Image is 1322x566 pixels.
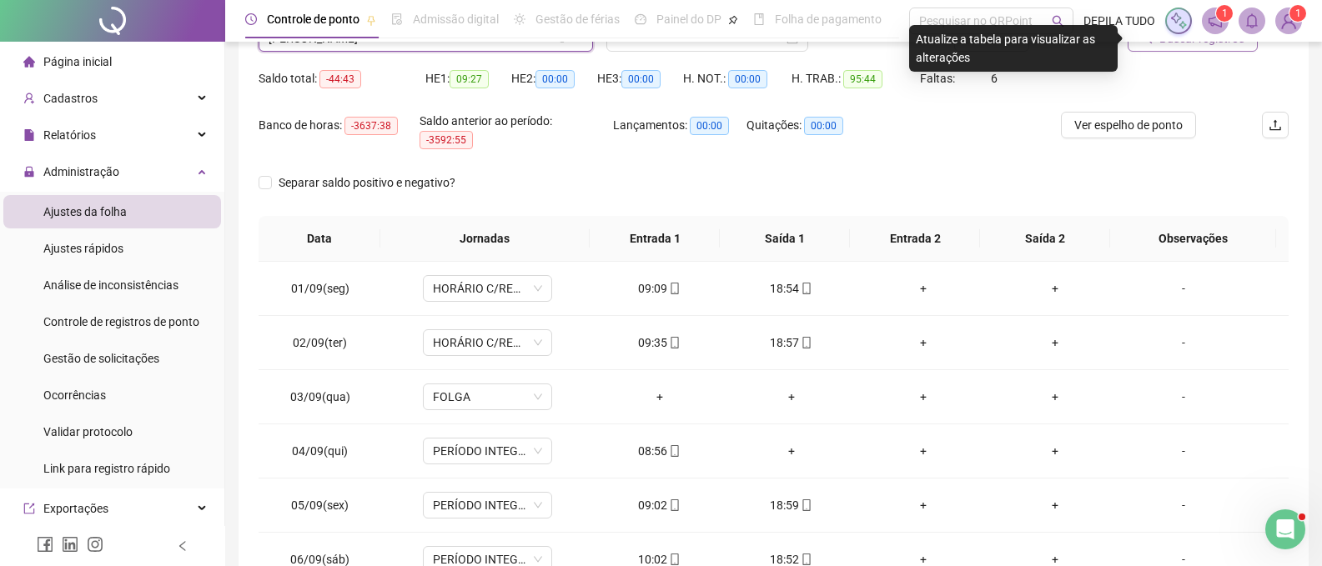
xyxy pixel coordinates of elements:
[291,282,349,295] span: 01/09(seg)
[799,337,812,348] span: mobile
[799,499,812,511] span: mobile
[391,13,403,25] span: file-done
[621,70,661,88] span: 00:00
[775,13,882,26] span: Folha de pagamento
[991,72,998,85] span: 6
[1222,8,1228,19] span: 1
[590,216,720,262] th: Entrada 1
[433,330,542,355] span: HORÁRIO C/RED NA ENTRADA 0,5
[23,166,35,178] span: lock
[245,13,257,25] span: clock-circle
[871,496,976,514] div: +
[850,216,980,262] th: Entrada 2
[23,503,35,514] span: export
[420,131,473,149] span: -3592:55
[1269,118,1282,132] span: upload
[62,536,78,553] span: linkedin
[425,69,511,88] div: HE 1:
[607,442,712,460] div: 08:56
[980,216,1110,262] th: Saída 2
[799,283,812,294] span: mobile
[272,173,462,192] span: Separar saldo positivo e negativo?
[1134,333,1233,352] div: -
[43,462,170,475] span: Link para registro rápido
[728,15,738,25] span: pushpin
[1134,388,1233,406] div: -
[292,444,348,458] span: 04/09(qui)
[1003,388,1108,406] div: +
[290,553,349,566] span: 06/09(sáb)
[259,69,425,88] div: Saldo total:
[514,13,525,25] span: sun
[871,388,976,406] div: +
[843,70,882,88] span: 95:44
[1123,229,1263,248] span: Observações
[690,117,729,135] span: 00:00
[607,279,712,298] div: 09:09
[613,116,746,135] div: Lançamentos:
[920,72,958,85] span: Faltas:
[433,276,542,301] span: HORÁRIO C/RED NA ENTRADA 0,5
[746,116,875,135] div: Quitações:
[43,92,98,105] span: Cadastros
[607,388,712,406] div: +
[177,540,188,552] span: left
[344,117,398,135] span: -3637:38
[1208,13,1223,28] span: notification
[799,553,812,565] span: mobile
[43,352,159,365] span: Gestão de solicitações
[1265,509,1305,549] iframe: Intercom live chat
[23,129,35,141] span: file
[1289,5,1306,22] sup: Atualize o seu contato no menu Meus Dados
[413,13,499,26] span: Admissão digital
[43,205,127,218] span: Ajustes da folha
[607,496,712,514] div: 09:02
[1083,12,1155,30] span: DEPILA TUDO
[23,56,35,68] span: home
[43,502,108,515] span: Exportações
[450,70,489,88] span: 09:27
[607,333,712,352] div: 09:35
[656,13,721,26] span: Painel do DP
[43,388,106,402] span: Ocorrências
[535,70,575,88] span: 00:00
[667,445,681,457] span: mobile
[290,390,350,403] span: 03/09(qua)
[291,498,349,512] span: 05/09(sex)
[433,438,542,463] span: PERÍODO INTEGRAL 19
[1003,279,1108,298] div: +
[1003,496,1108,514] div: +
[43,128,96,142] span: Relatórios
[87,536,103,553] span: instagram
[1276,8,1301,33] img: 1018
[259,216,380,262] th: Data
[1134,442,1233,460] div: -
[1061,112,1196,138] button: Ver espelho de ponto
[871,442,976,460] div: +
[728,70,767,88] span: 00:00
[909,25,1118,72] div: Atualize a tabela para visualizar as alterações
[37,536,53,553] span: facebook
[43,242,123,255] span: Ajustes rápidos
[597,69,683,88] div: HE 3:
[667,283,681,294] span: mobile
[1216,5,1233,22] sup: 1
[753,13,765,25] span: book
[667,337,681,348] span: mobile
[1110,216,1276,262] th: Observações
[739,279,844,298] div: 18:54
[319,70,361,88] span: -44:43
[871,333,976,352] div: +
[259,116,420,135] div: Banco de horas:
[1134,279,1233,298] div: -
[43,278,178,292] span: Análise de inconsistências
[693,32,706,45] span: to
[871,279,976,298] div: +
[43,425,133,438] span: Validar protocolo
[1052,15,1064,28] span: search
[739,333,844,352] div: 18:57
[720,216,850,262] th: Saída 1
[293,336,347,349] span: 02/09(ter)
[433,493,542,518] span: PERÍODO INTEGRAL 19
[23,93,35,104] span: user-add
